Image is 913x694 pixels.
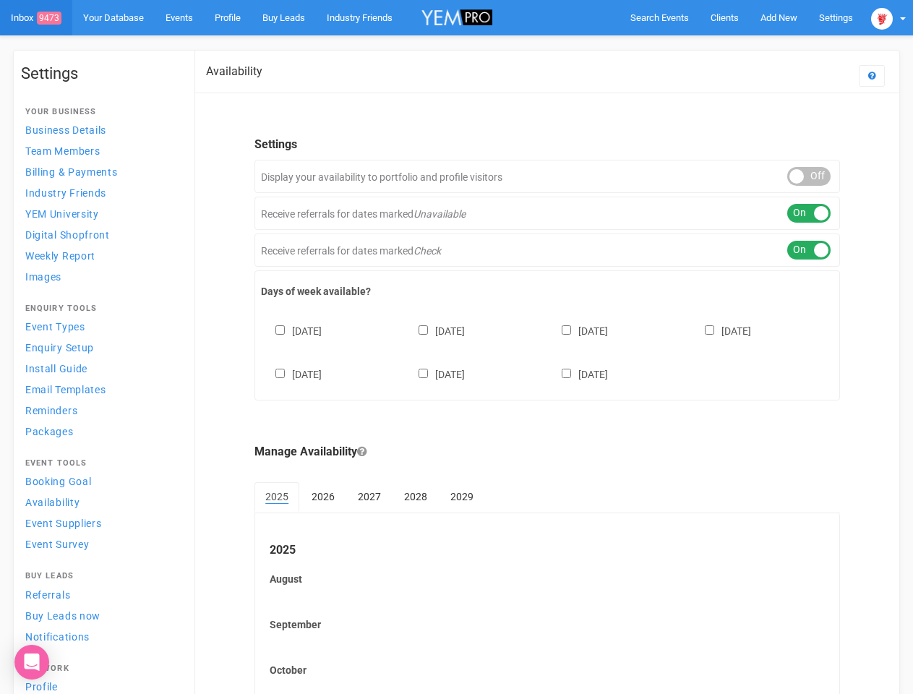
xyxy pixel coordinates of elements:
[254,197,840,230] div: Receive referrals for dates marked
[21,513,180,533] a: Event Suppliers
[25,342,94,354] span: Enquiry Setup
[37,12,61,25] span: 9473
[25,166,118,178] span: Billing & Payments
[25,664,176,673] h4: Network
[275,369,285,378] input: [DATE]
[14,645,49,680] div: Open Intercom Messenger
[25,304,176,313] h4: Enquiry Tools
[25,476,91,487] span: Booking Goal
[21,627,180,646] a: Notifications
[25,518,102,529] span: Event Suppliers
[25,384,106,395] span: Email Templates
[21,246,180,265] a: Weekly Report
[25,108,176,116] h4: Your Business
[21,471,180,491] a: Booking Goal
[21,317,180,336] a: Event Types
[275,325,285,335] input: [DATE]
[21,183,180,202] a: Industry Friends
[871,8,893,30] img: open-uri20250107-2-1pbi2ie
[254,160,840,193] div: Display your availability to portfolio and profile visitors
[25,124,106,136] span: Business Details
[270,663,825,677] label: October
[760,12,797,23] span: Add New
[254,137,840,153] legend: Settings
[254,444,840,460] legend: Manage Availability
[270,572,825,586] label: August
[547,366,608,382] label: [DATE]
[21,492,180,512] a: Availability
[254,234,840,267] div: Receive referrals for dates marked
[21,534,180,554] a: Event Survey
[21,359,180,378] a: Install Guide
[21,65,180,82] h1: Settings
[21,267,180,286] a: Images
[25,321,85,333] span: Event Types
[21,141,180,160] a: Team Members
[21,225,180,244] a: Digital Shopfront
[21,380,180,399] a: Email Templates
[404,366,465,382] label: [DATE]
[21,338,180,357] a: Enquiry Setup
[440,482,484,511] a: 2029
[630,12,689,23] span: Search Events
[21,204,180,223] a: YEM University
[25,405,77,416] span: Reminders
[393,482,438,511] a: 2028
[562,369,571,378] input: [DATE]
[25,363,87,374] span: Install Guide
[690,322,751,338] label: [DATE]
[347,482,392,511] a: 2027
[254,482,299,513] a: 2025
[25,539,89,550] span: Event Survey
[404,322,465,338] label: [DATE]
[413,208,466,220] em: Unavailable
[25,426,74,437] span: Packages
[25,497,80,508] span: Availability
[25,145,100,157] span: Team Members
[21,606,180,625] a: Buy Leads now
[25,459,176,468] h4: Event Tools
[261,284,833,299] label: Days of week available?
[21,421,180,441] a: Packages
[25,229,110,241] span: Digital Shopfront
[711,12,739,23] span: Clients
[419,325,428,335] input: [DATE]
[25,271,61,283] span: Images
[301,482,346,511] a: 2026
[261,366,322,382] label: [DATE]
[25,250,95,262] span: Weekly Report
[25,208,99,220] span: YEM University
[547,322,608,338] label: [DATE]
[270,542,825,559] legend: 2025
[21,585,180,604] a: Referrals
[25,572,176,581] h4: Buy Leads
[562,325,571,335] input: [DATE]
[21,120,180,140] a: Business Details
[705,325,714,335] input: [DATE]
[419,369,428,378] input: [DATE]
[21,400,180,420] a: Reminders
[206,65,262,78] h2: Availability
[21,162,180,181] a: Billing & Payments
[261,322,322,338] label: [DATE]
[413,245,441,257] em: Check
[25,631,90,643] span: Notifications
[270,617,825,632] label: September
